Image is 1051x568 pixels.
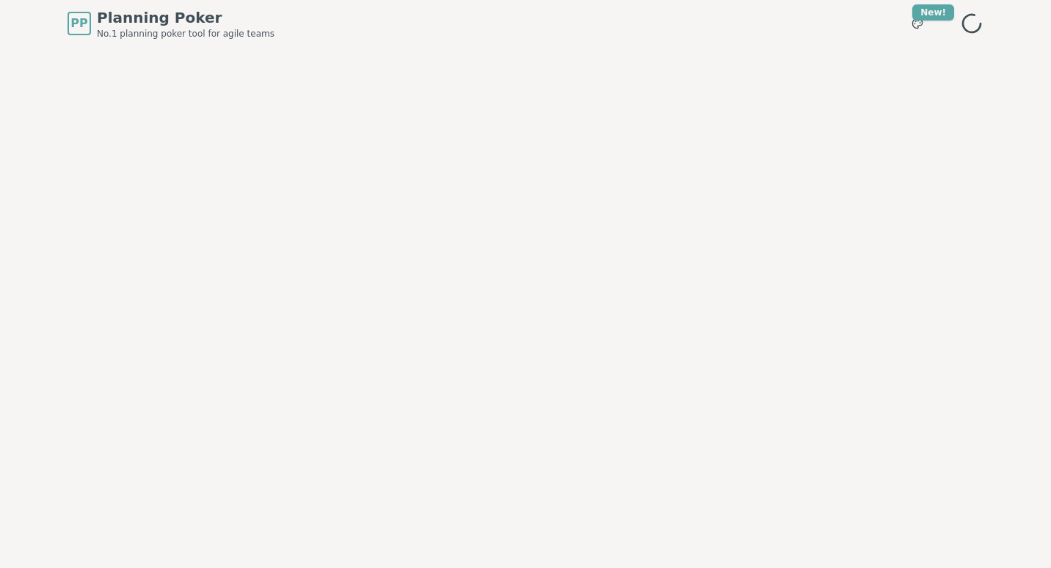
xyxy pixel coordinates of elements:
[97,28,274,40] span: No.1 planning poker tool for agile teams
[68,7,274,40] a: PPPlanning PokerNo.1 planning poker tool for agile teams
[904,10,931,37] button: New!
[97,7,274,28] span: Planning Poker
[70,15,87,32] span: PP
[912,4,954,21] div: New!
